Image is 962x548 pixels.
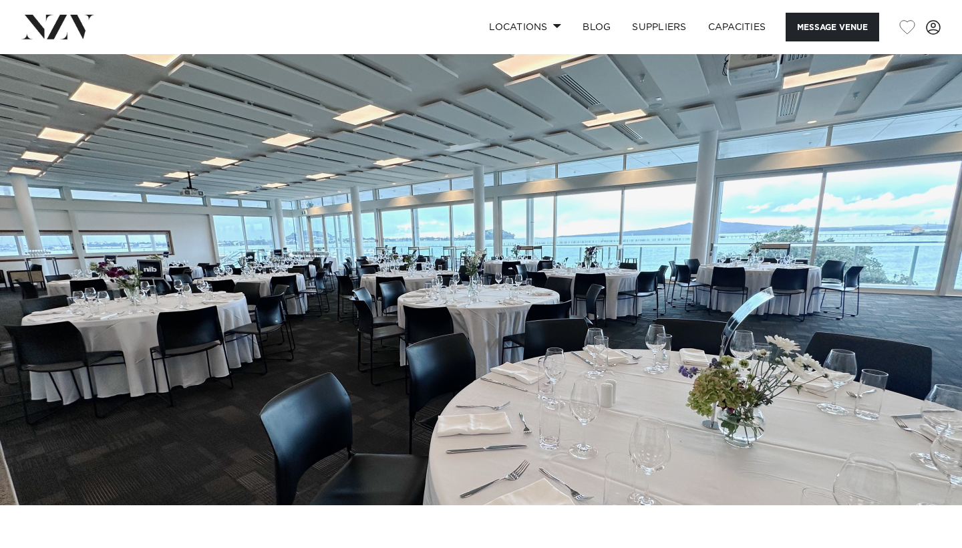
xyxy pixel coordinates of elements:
[621,13,697,41] a: SUPPLIERS
[478,13,572,41] a: Locations
[21,15,94,39] img: nzv-logo.png
[786,13,879,41] button: Message Venue
[572,13,621,41] a: BLOG
[697,13,777,41] a: Capacities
